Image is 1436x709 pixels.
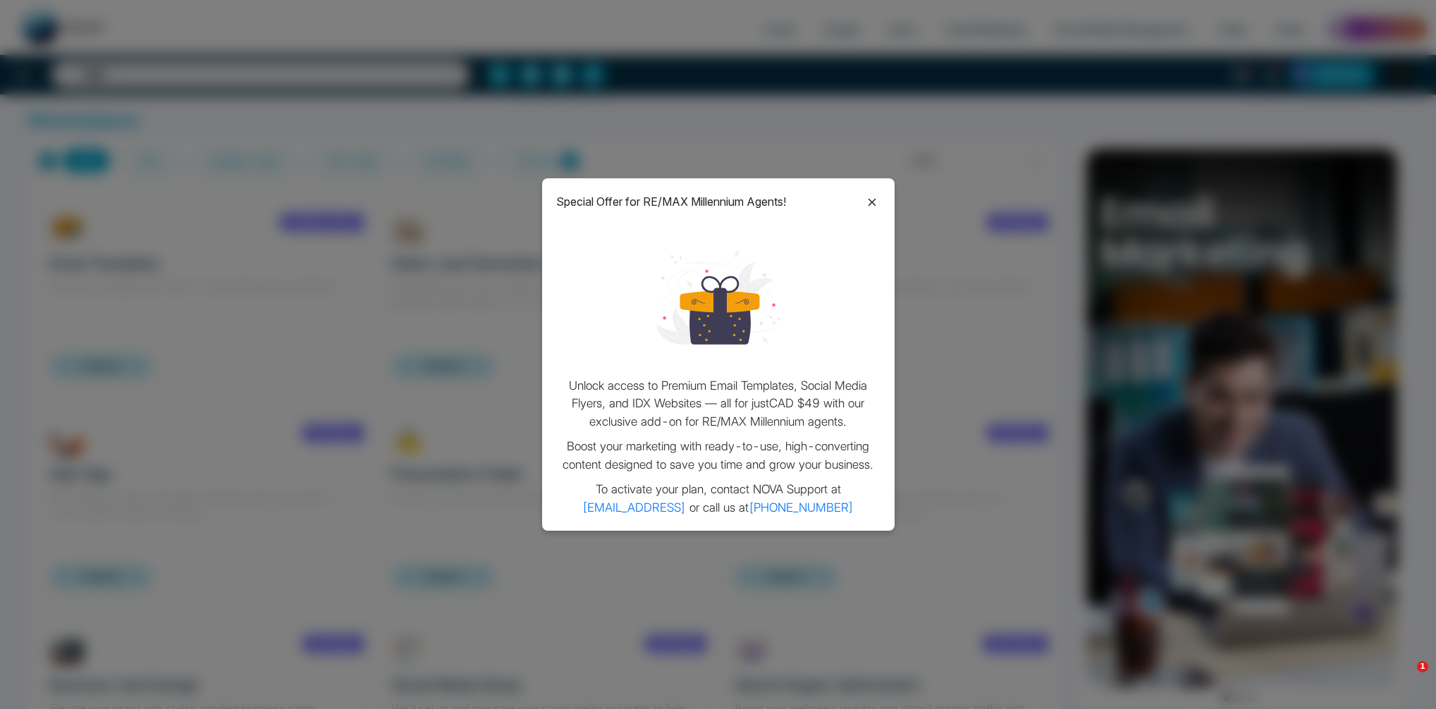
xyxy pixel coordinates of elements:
p: Unlock access to Premium Email Templates, Social Media Flyers, and IDX Websites — all for just CA... [556,377,880,431]
img: loading [656,235,780,359]
iframe: Intercom live chat [1388,661,1422,695]
a: [PHONE_NUMBER] [749,500,854,514]
p: Special Offer for RE/MAX Millennium Agents! [556,193,786,210]
a: [EMAIL_ADDRESS] [582,500,686,514]
p: To activate your plan, contact NOVA Support at or call us at [556,481,880,517]
span: 1 [1417,661,1428,672]
p: Boost your marketing with ready-to-use, high-converting content designed to save you time and gro... [556,438,880,474]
